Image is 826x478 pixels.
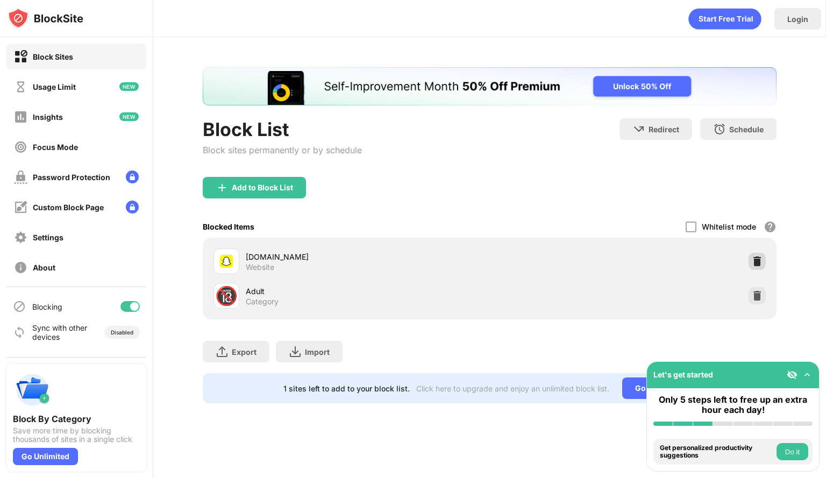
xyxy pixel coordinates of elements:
[33,233,63,242] div: Settings
[203,222,254,231] div: Blocked Items
[14,140,27,154] img: focus-off.svg
[203,145,362,155] div: Block sites permanently or by schedule
[33,203,104,212] div: Custom Block Page
[32,302,62,311] div: Blocking
[246,297,279,306] div: Category
[126,170,139,183] img: lock-menu.svg
[729,125,764,134] div: Schedule
[14,231,27,244] img: settings-off.svg
[787,369,797,380] img: eye-not-visible.svg
[416,384,609,393] div: Click here to upgrade and enjoy an unlimited block list.
[232,347,257,356] div: Export
[33,263,55,272] div: About
[702,222,756,231] div: Whitelist mode
[203,118,362,140] div: Block List
[14,80,27,94] img: time-usage-off.svg
[119,82,139,91] img: new-icon.svg
[14,50,27,63] img: block-on.svg
[220,255,233,268] img: favicons
[13,413,140,424] div: Block By Category
[215,285,238,307] div: 🔞
[649,125,679,134] div: Redirect
[802,369,813,380] img: omni-setup-toggle.svg
[33,173,110,182] div: Password Protection
[246,262,274,272] div: Website
[33,142,78,152] div: Focus Mode
[14,201,27,214] img: customize-block-page-off.svg
[203,67,777,105] iframe: Banner
[33,112,63,122] div: Insights
[13,448,78,465] div: Go Unlimited
[787,15,808,24] div: Login
[246,251,489,262] div: [DOMAIN_NAME]
[660,444,774,460] div: Get personalized productivity suggestions
[33,52,73,61] div: Block Sites
[119,112,139,121] img: new-icon.svg
[13,426,140,444] div: Save more time by blocking thousands of sites in a single click
[653,395,813,415] div: Only 5 steps left to free up an extra hour each day!
[33,82,76,91] div: Usage Limit
[13,300,26,313] img: blocking-icon.svg
[14,110,27,124] img: insights-off.svg
[32,323,88,341] div: Sync with other devices
[14,170,27,184] img: password-protection-off.svg
[246,286,489,297] div: Adult
[13,326,26,339] img: sync-icon.svg
[653,370,713,379] div: Let's get started
[305,347,330,356] div: Import
[688,8,761,30] div: animation
[111,329,133,336] div: Disabled
[8,8,83,29] img: logo-blocksite.svg
[622,377,696,399] div: Go Unlimited
[13,370,52,409] img: push-categories.svg
[14,261,27,274] img: about-off.svg
[777,443,808,460] button: Do it
[232,183,293,192] div: Add to Block List
[283,384,410,393] div: 1 sites left to add to your block list.
[126,201,139,213] img: lock-menu.svg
